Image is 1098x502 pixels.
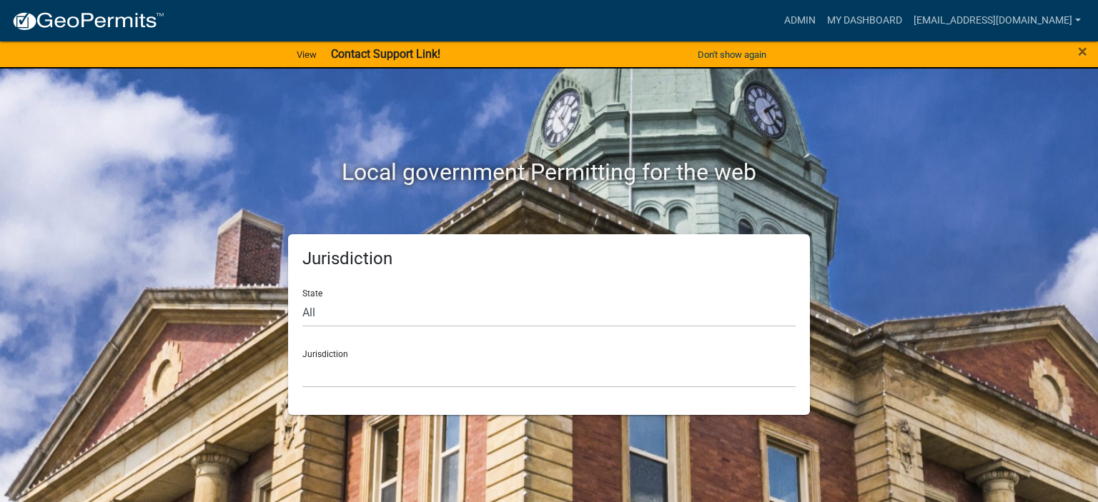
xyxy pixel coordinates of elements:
a: [EMAIL_ADDRESS][DOMAIN_NAME] [908,7,1087,34]
button: Don't show again [692,43,772,66]
h5: Jurisdiction [302,249,796,269]
a: Admin [778,7,821,34]
span: × [1078,41,1087,61]
button: Close [1078,43,1087,60]
a: My Dashboard [821,7,908,34]
strong: Contact Support Link! [331,47,440,61]
h2: Local government Permitting for the web [152,159,946,186]
a: View [291,43,322,66]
